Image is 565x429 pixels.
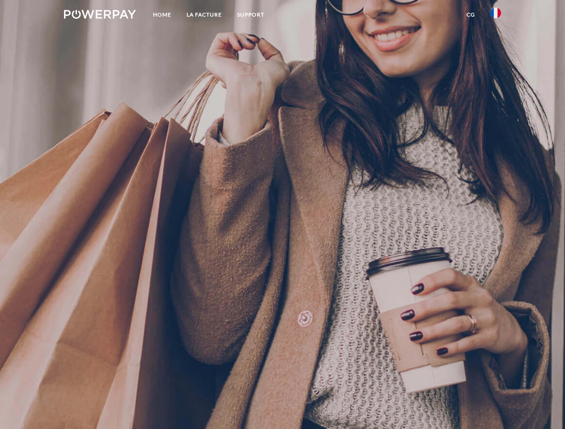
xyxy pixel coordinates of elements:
[490,8,501,18] img: fr
[229,7,272,23] a: Support
[64,10,136,19] img: logo-powerpay-white.svg
[459,7,483,23] a: CG
[145,7,179,23] a: Home
[179,7,229,23] a: LA FACTURE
